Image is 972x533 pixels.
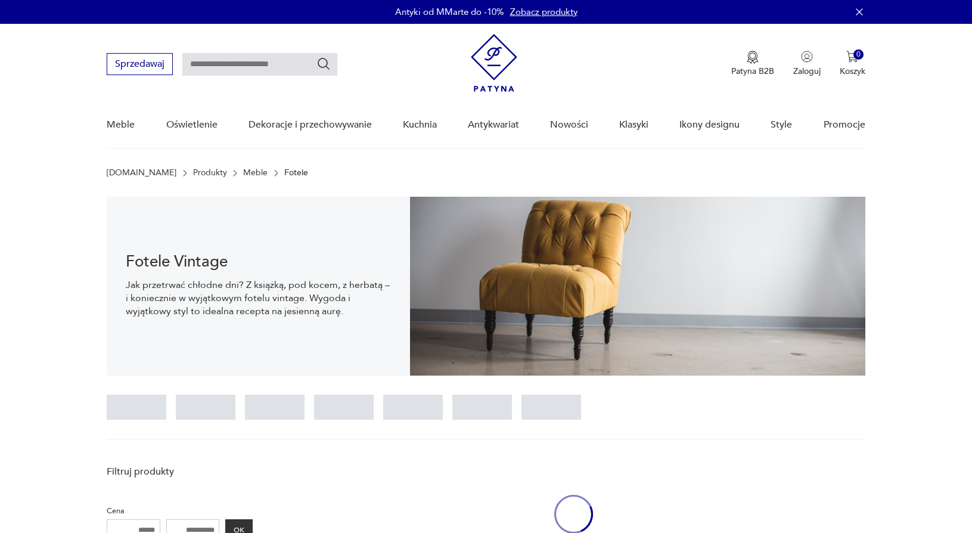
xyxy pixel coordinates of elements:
img: 9275102764de9360b0b1aa4293741aa9.jpg [410,197,865,376]
a: Nowości [550,102,588,148]
p: Jak przetrwać chłodne dni? Z książką, pod kocem, z herbatą – i koniecznie w wyjątkowym fotelu vin... [126,278,391,318]
a: Ikony designu [679,102,740,148]
button: Patyna B2B [731,51,774,77]
img: Patyna - sklep z meblami i dekoracjami vintage [471,34,517,92]
p: Koszyk [840,66,865,77]
a: Antykwariat [468,102,519,148]
a: Meble [107,102,135,148]
button: 0Koszyk [840,51,865,77]
p: Fotele [284,168,308,178]
a: Klasyki [619,102,648,148]
a: Style [771,102,792,148]
a: Ikona medaluPatyna B2B [731,51,774,77]
p: Patyna B2B [731,66,774,77]
a: Sprzedawaj [107,61,173,69]
p: Cena [107,504,253,517]
p: Zaloguj [793,66,821,77]
p: Filtruj produkty [107,465,253,478]
button: Zaloguj [793,51,821,77]
a: Zobacz produkty [510,6,577,18]
img: Ikona koszyka [846,51,858,63]
a: [DOMAIN_NAME] [107,168,176,178]
a: Produkty [193,168,227,178]
a: Promocje [824,102,865,148]
a: Oświetlenie [166,102,218,148]
a: Kuchnia [403,102,437,148]
p: Antyki od MMarte do -10% [395,6,504,18]
h1: Fotele Vintage [126,255,391,269]
a: Meble [243,168,268,178]
a: Dekoracje i przechowywanie [249,102,372,148]
button: Sprzedawaj [107,53,173,75]
div: 0 [853,49,864,60]
img: Ikonka użytkownika [801,51,813,63]
button: Szukaj [316,57,331,71]
img: Ikona medalu [747,51,759,64]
